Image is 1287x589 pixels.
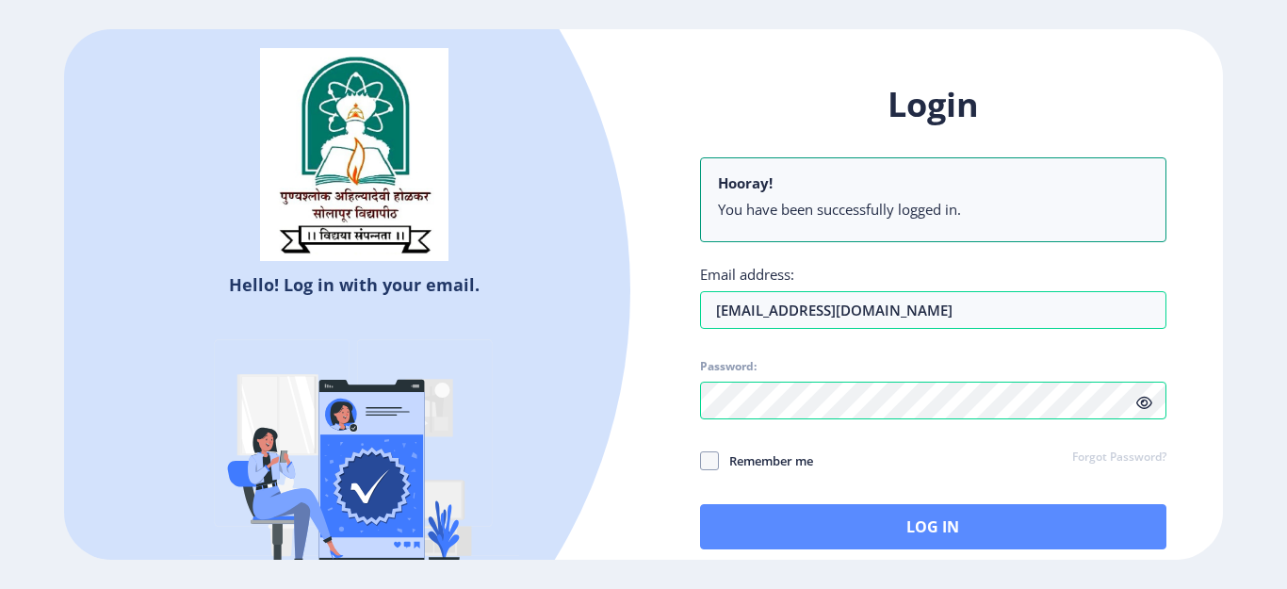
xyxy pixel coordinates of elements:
input: Email address [700,291,1166,329]
label: Email address: [700,265,794,284]
li: You have been successfully logged in. [718,200,1149,219]
button: Log In [700,504,1166,549]
label: Password: [700,359,757,374]
img: sulogo.png [260,48,448,261]
span: Remember me [719,450,813,472]
h1: Login [700,82,1166,127]
a: Forgot Password? [1072,450,1166,466]
b: Hooray! [718,173,773,192]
